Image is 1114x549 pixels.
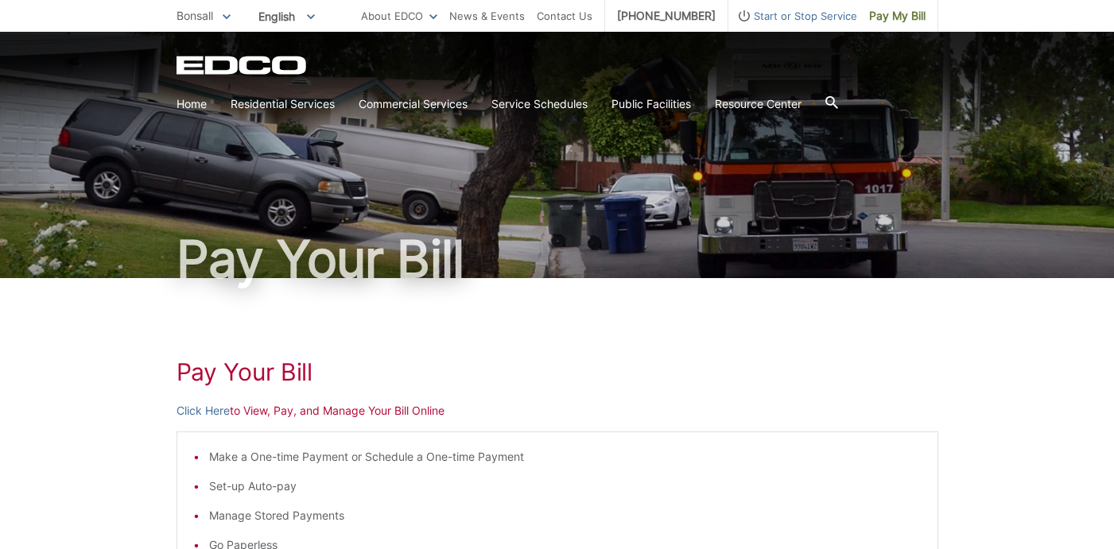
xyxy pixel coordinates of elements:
[177,95,207,113] a: Home
[869,7,926,25] span: Pay My Bill
[491,95,588,113] a: Service Schedules
[611,95,691,113] a: Public Facilities
[449,7,525,25] a: News & Events
[361,7,437,25] a: About EDCO
[177,234,938,284] h1: Pay Your Bill
[209,477,922,495] li: Set-up Auto-pay
[177,402,938,419] p: to View, Pay, and Manage Your Bill Online
[359,95,468,113] a: Commercial Services
[537,7,592,25] a: Contact Us
[231,95,335,113] a: Residential Services
[209,448,922,466] li: Make a One-time Payment or Schedule a One-time Payment
[177,56,309,75] a: EDCD logo. Return to the homepage.
[177,402,230,419] a: Click Here
[246,3,327,29] span: English
[715,95,802,113] a: Resource Center
[177,358,938,386] h1: Pay Your Bill
[177,9,213,22] span: Bonsall
[209,507,922,524] li: Manage Stored Payments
